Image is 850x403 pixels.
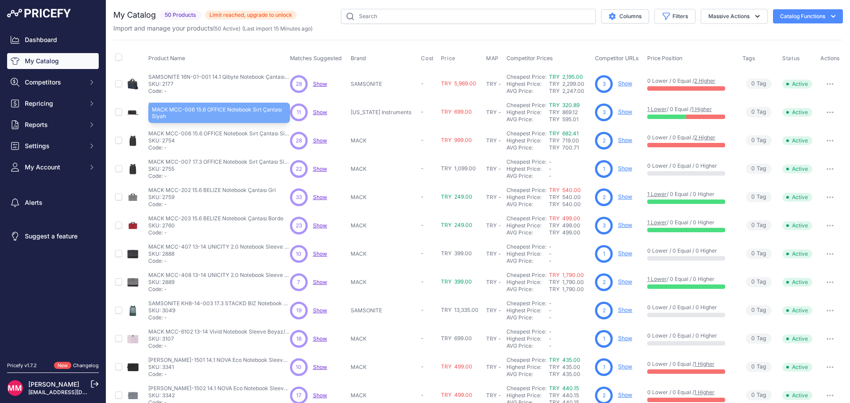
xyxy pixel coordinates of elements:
[148,286,290,293] p: Code: -
[313,81,327,87] a: Show
[549,335,552,342] span: -
[647,191,734,198] p: / 0 Equal / 0 Higher
[751,108,755,116] span: 0
[313,194,327,200] a: Show
[215,25,239,32] a: 50 Active
[603,137,606,145] span: 2
[441,193,472,200] span: TRY 249.00
[746,164,772,174] span: Tag
[751,80,755,88] span: 0
[313,307,327,314] a: Show
[506,81,549,88] div: Highest Price:
[618,137,632,143] a: Show
[549,300,552,307] span: -
[313,250,327,257] span: Show
[647,77,734,84] p: 0 Lower / 0 Equal /
[782,55,802,62] button: Status
[549,187,581,193] a: TRY 540.00
[782,165,812,173] span: Active
[351,81,417,88] p: SAMSONITE
[506,165,549,173] div: Highest Price:
[782,278,812,287] span: Active
[506,257,549,265] div: AVG Price:
[297,278,300,286] span: 7
[242,25,313,32] span: (Last import 15 Minutes ago)
[351,109,417,116] p: [US_STATE] Instruments
[701,9,768,24] button: Massive Actions
[148,328,290,335] p: MACK MCC-6102 13-14 Vivid Notebook Sleeve Beyaz/Pembe
[148,137,290,144] p: SKU: 2754
[441,278,472,285] span: TRY 399.00
[296,80,302,88] span: 28
[549,272,584,278] a: TRY 1,790.00
[313,279,327,285] a: Show
[441,335,472,342] span: TRY 699.00
[421,108,424,115] span: -
[421,278,424,285] span: -
[421,250,424,257] span: -
[746,107,772,117] span: Tag
[25,163,83,172] span: My Account
[746,192,772,202] span: Tag
[782,55,800,62] span: Status
[782,334,812,343] span: Active
[549,307,552,314] span: -
[549,173,552,179] span: -
[751,193,755,201] span: 0
[751,221,755,230] span: 0
[441,250,472,257] span: TRY 399.00
[746,277,772,287] span: Tag
[782,221,812,230] span: Active
[441,165,476,172] span: TRY 1,099.00
[351,279,417,286] p: MACK
[506,55,553,61] span: Competitor Prices
[618,363,632,370] a: Show
[647,106,667,112] a: 1 Lower
[603,80,606,88] span: 3
[742,55,755,61] span: Tags
[549,229,591,236] div: TRY 499.00
[746,249,772,259] span: Tag
[603,165,605,173] span: 1
[647,276,667,282] a: 1 Lower
[421,222,424,228] span: -
[148,165,290,173] p: SKU: 2755
[746,362,772,372] span: Tag
[351,335,417,342] p: MACK
[647,304,734,311] p: 0 Lower / 0 Equal / 0 Higher
[647,191,667,197] a: 1 Lower
[549,250,552,257] span: -
[205,11,297,19] span: Limit reached, upgrade to unlock
[618,391,632,398] a: Show
[746,79,772,89] span: Tag
[113,9,156,21] h2: My Catalog
[7,159,99,175] button: My Account
[441,55,456,62] span: Price
[506,144,549,151] div: AVG Price:
[497,109,501,116] div: -
[486,55,499,62] span: MAP
[148,222,283,229] p: SKU: 2760
[351,55,366,61] span: Brand
[549,102,580,108] a: TRY 320.89
[506,194,549,201] div: Highest Price:
[506,243,546,250] a: Cheapest Price:
[486,81,497,88] div: TRY
[486,222,497,229] div: TRY
[506,314,549,321] div: AVG Price:
[506,109,549,116] div: Highest Price:
[506,300,546,307] a: Cheapest Price:
[148,55,185,61] span: Product Name
[313,335,327,342] span: Show
[618,165,632,172] a: Show
[486,109,497,116] div: TRY
[618,335,632,342] a: Show
[601,9,649,23] button: Columns
[351,222,417,229] p: MACK
[506,272,546,278] a: Cheapest Price:
[549,357,580,363] a: TRY 435.00
[820,55,840,61] span: Actions
[313,392,327,399] a: Show
[296,250,301,258] span: 10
